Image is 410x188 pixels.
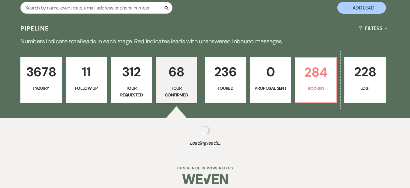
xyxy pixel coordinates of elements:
p: 11 [70,62,103,82]
p: Toured [209,85,242,92]
img: loading spinner [200,125,210,135]
p: Booked [299,85,332,92]
span: Loading leads... [20,139,389,147]
h3: Pipeline [20,24,49,33]
a: 68Tour Confirmed [156,57,197,103]
p: Follow Up [70,85,103,92]
a: 284Booked [295,57,337,103]
a: 3678Inquiry [20,57,62,103]
p: Lost [348,85,382,92]
input: Search by name, event date, email address or phone number [20,2,172,14]
p: Tour Confirmed [160,85,193,99]
button: Filters [356,20,389,36]
p: 228 [348,62,382,82]
p: 312 [115,62,148,82]
a: 312Tour Requested [111,57,152,103]
a: 228Lost [344,57,386,103]
p: Inquiry [24,85,58,92]
a: 11Follow Up [66,57,107,103]
p: 284 [299,62,332,82]
button: + Add Lead [337,2,386,14]
a: 0Proposal Sent [250,57,291,103]
p: 0 [254,62,287,82]
p: Proposal Sent [254,85,287,92]
p: Tour Requested [115,85,148,99]
p: 236 [209,62,242,82]
a: 236Toured [205,57,246,103]
p: 3678 [24,62,58,82]
p: 68 [160,62,193,82]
